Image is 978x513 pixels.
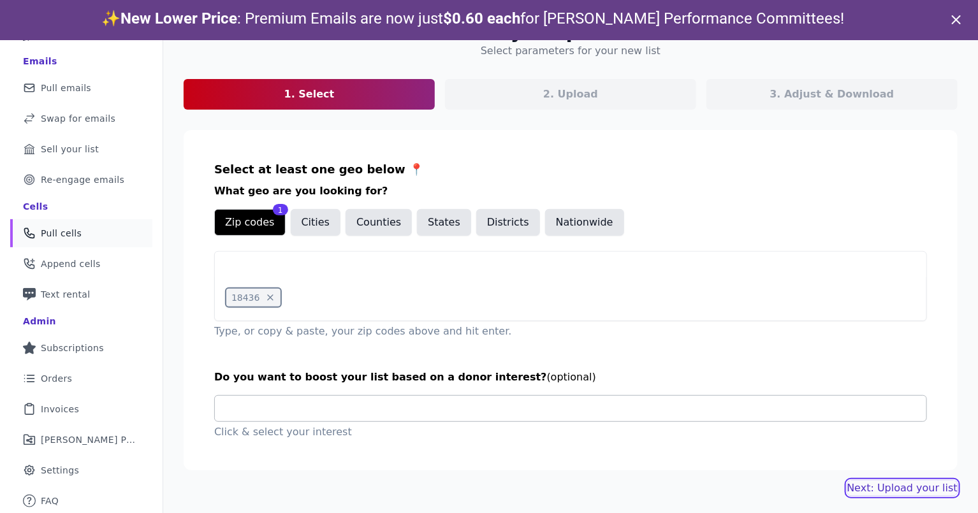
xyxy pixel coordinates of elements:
[847,480,958,496] a: Next: Upload your list
[346,209,412,236] button: Counties
[10,219,152,247] a: Pull cells
[291,209,341,236] button: Cities
[225,287,282,308] span: 18436
[41,372,72,385] span: Orders
[10,135,152,163] a: Sell your list
[41,288,91,301] span: Text rental
[543,87,598,102] p: 2. Upload
[41,495,59,507] span: FAQ
[41,464,79,477] span: Settings
[481,43,661,59] h4: Select parameters for your new list
[214,324,927,339] p: Type, or copy & paste, your zip codes above and hit enter.
[41,257,101,270] span: Append cells
[41,403,79,415] span: Invoices
[214,184,927,199] h3: What geo are you looking for?
[417,209,471,236] button: States
[23,315,56,328] div: Admin
[10,250,152,278] a: Append cells
[41,82,91,94] span: Pull emails
[41,433,137,446] span: [PERSON_NAME] Performance
[10,280,152,308] a: Text rental
[10,426,152,454] a: [PERSON_NAME] Performance
[770,87,894,102] p: 3. Adjust & Download
[10,166,152,194] a: Re-engage emails
[10,105,152,133] a: Swap for emails
[214,209,286,236] button: Zip codes
[476,209,540,236] button: Districts
[10,74,152,102] a: Pull emails
[547,371,596,383] span: (optional)
[214,424,927,440] p: Click & select your interest
[41,342,104,354] span: Subscriptions
[41,227,82,240] span: Pull cells
[214,163,423,176] span: Select at least one geo below 📍
[545,209,624,236] button: Nationwide
[23,200,48,213] div: Cells
[41,112,115,125] span: Swap for emails
[214,371,547,383] span: Do you want to boost your list based on a donor interest?
[10,334,152,362] a: Subscriptions
[10,365,152,393] a: Orders
[41,143,99,155] span: Sell your list
[284,87,335,102] p: 1. Select
[10,456,152,484] a: Settings
[23,55,57,68] div: Emails
[41,173,124,186] span: Re-engage emails
[10,395,152,423] a: Invoices
[184,79,435,110] a: 1. Select
[273,204,288,215] div: 1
